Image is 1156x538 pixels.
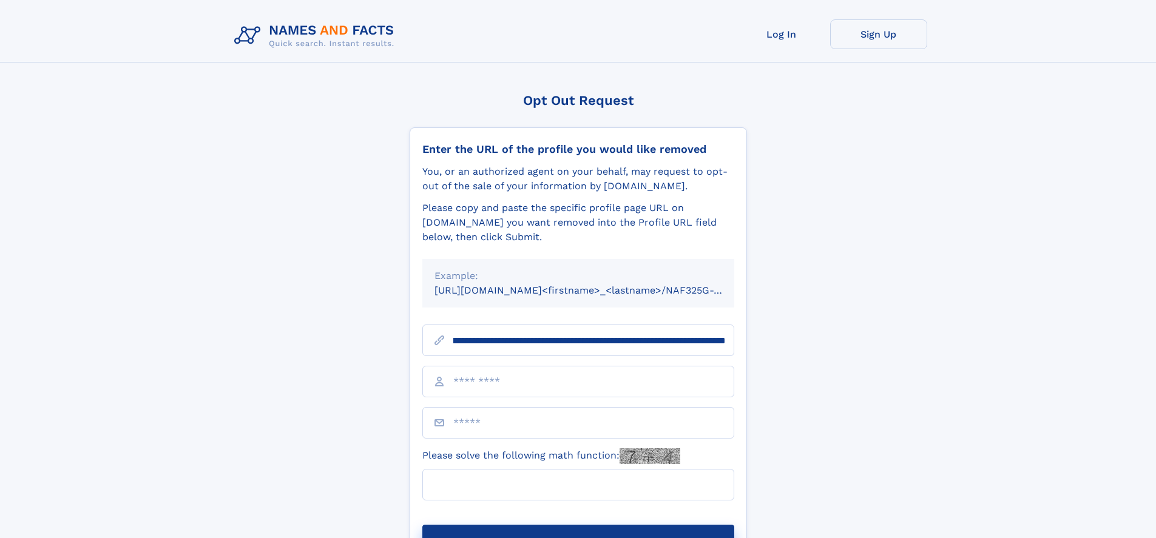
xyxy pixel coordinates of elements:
[434,269,722,283] div: Example:
[410,93,747,108] div: Opt Out Request
[830,19,927,49] a: Sign Up
[229,19,404,52] img: Logo Names and Facts
[422,448,680,464] label: Please solve the following math function:
[434,284,757,296] small: [URL][DOMAIN_NAME]<firstname>_<lastname>/NAF325G-xxxxxxxx
[422,201,734,244] div: Please copy and paste the specific profile page URL on [DOMAIN_NAME] you want removed into the Pr...
[422,164,734,193] div: You, or an authorized agent on your behalf, may request to opt-out of the sale of your informatio...
[733,19,830,49] a: Log In
[422,143,734,156] div: Enter the URL of the profile you would like removed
